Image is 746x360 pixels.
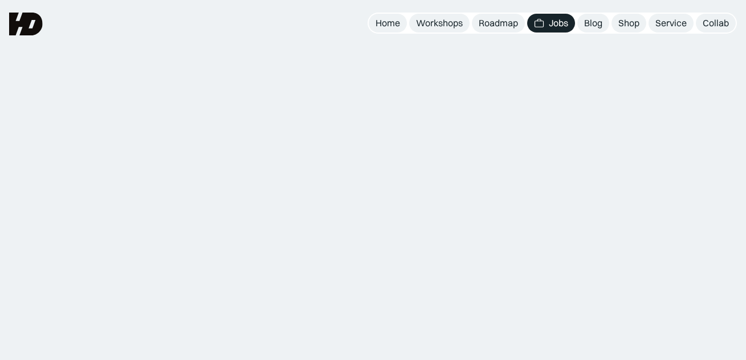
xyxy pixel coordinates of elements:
a: Home [369,14,407,33]
div: Workshops [416,17,463,29]
a: Blog [577,14,609,33]
div: Collab [703,17,729,29]
a: Jobs [527,14,575,33]
div: Roadmap [479,17,518,29]
div: Jobs [549,17,568,29]
div: Shop [618,17,639,29]
div: Home [376,17,400,29]
a: Collab [696,14,736,33]
a: Shop [612,14,646,33]
div: Blog [584,17,602,29]
a: Roadmap [472,14,525,33]
a: Workshops [409,14,470,33]
a: Service [649,14,694,33]
div: Service [655,17,687,29]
